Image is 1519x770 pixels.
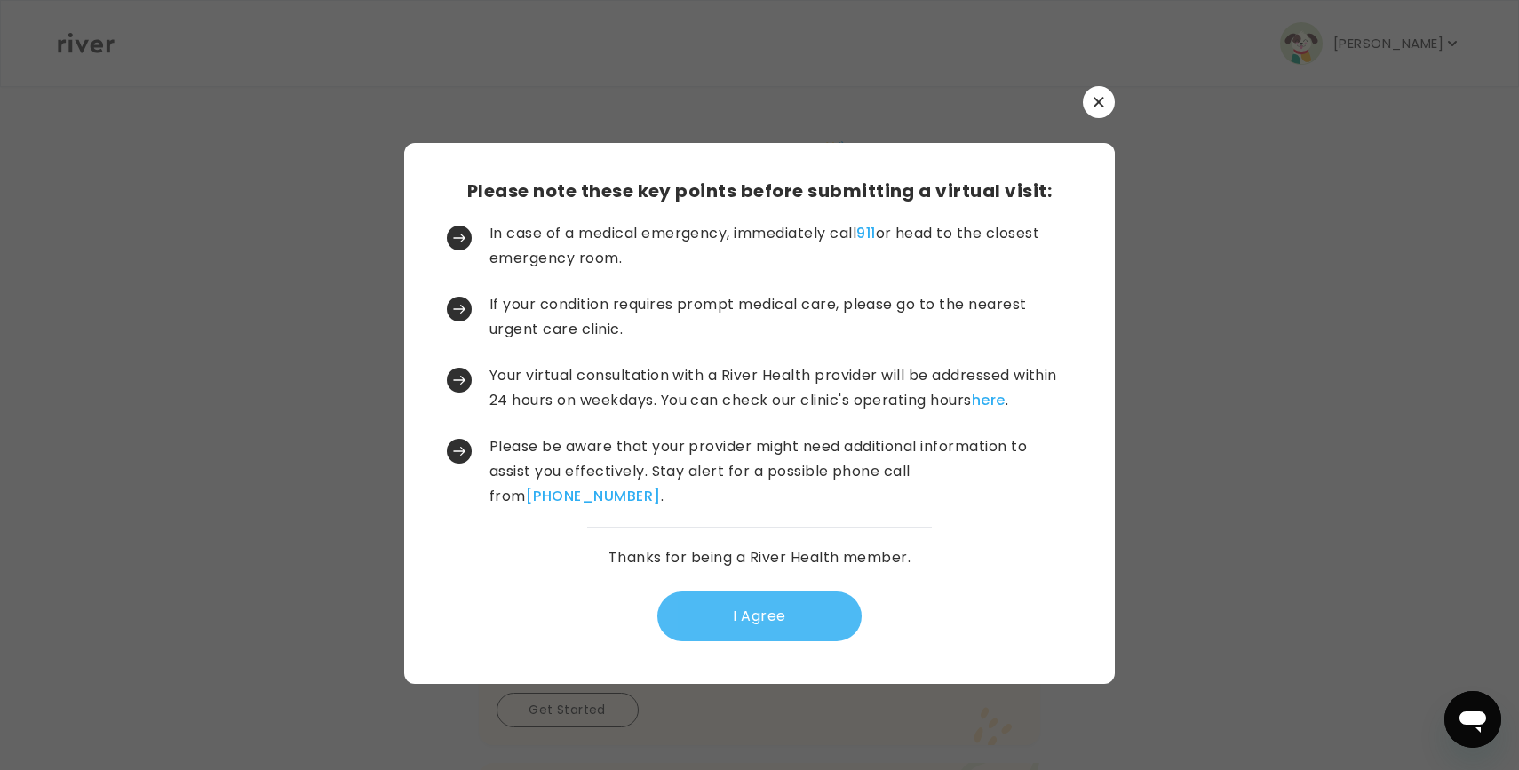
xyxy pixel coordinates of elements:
[467,179,1052,203] h3: Please note these key points before submitting a virtual visit:
[972,390,1006,410] a: here
[1444,691,1501,748] iframe: Button to launch messaging window
[856,223,875,243] a: 911
[489,363,1069,413] p: Your virtual consultation with a River Health provider will be addressed within 24 hours on weekd...
[526,486,661,506] a: [PHONE_NUMBER]
[608,545,911,570] p: Thanks for being a River Health member.
[489,434,1069,509] p: Please be aware that your provider might need additional information to assist you effectively. S...
[657,591,862,641] button: I Agree
[489,221,1069,271] p: In case of a medical emergency, immediately call or head to the closest emergency room.
[489,292,1069,342] p: If your condition requires prompt medical care, please go to the nearest urgent care clinic.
